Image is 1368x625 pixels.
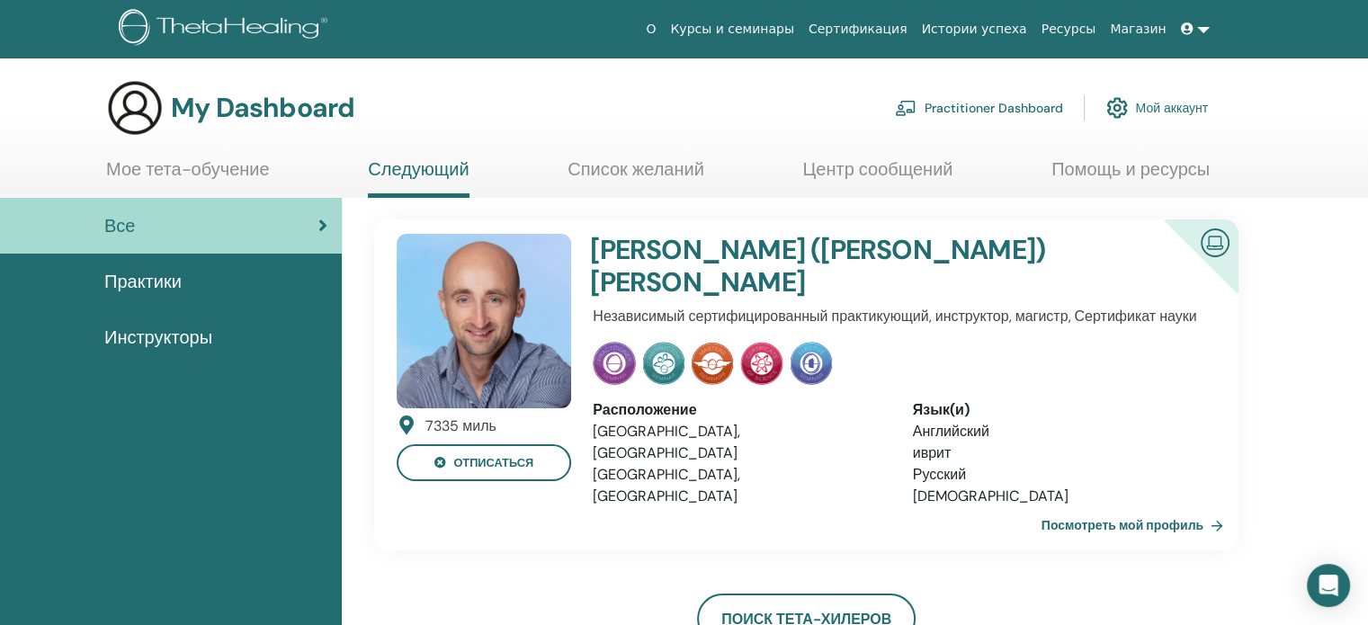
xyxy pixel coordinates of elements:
[1194,221,1237,262] img: Сертифицированный онлайн -инструктор
[104,268,182,295] span: Практики
[171,92,354,124] h3: My Dashboard
[639,13,663,46] a: О
[913,399,1205,421] div: Язык(и)
[590,234,1101,299] h4: [PERSON_NAME] ([PERSON_NAME]) [PERSON_NAME]
[104,324,212,351] span: Инструкторы
[593,399,885,421] div: Расположение
[104,212,135,239] span: Все
[1135,219,1238,323] div: Сертифицированный онлайн -инструктор
[915,13,1034,46] a: Истории успеха
[397,234,571,408] img: default.jpg
[663,13,801,46] a: Курсы и семинары
[106,79,164,137] img: generic-user-icon.jpg
[913,421,1205,442] li: Английский
[895,100,916,116] img: chalkboard-teacher.svg
[397,444,571,481] button: отписаться
[1106,93,1128,123] img: cog.svg
[913,464,1205,486] li: Русский
[1042,507,1230,543] a: Посмотреть мой профиль
[801,13,915,46] a: Сертификация
[895,88,1062,128] a: Practitioner Dashboard
[1034,13,1104,46] a: Ресурсы
[593,464,885,507] li: [GEOGRAPHIC_DATA], [GEOGRAPHIC_DATA]
[593,306,1205,327] p: Независимый сертифицированный практикующий, инструктор, магистр, Сертификат науки
[106,158,270,193] a: Мое тета-обучение
[1106,88,1208,128] a: Мой аккаунт
[568,158,704,193] a: Список желаний
[119,9,334,49] img: logo.png
[913,442,1205,464] li: иврит
[1051,158,1210,193] a: Помощь и ресурсы
[368,158,469,198] a: Следующий
[913,486,1205,507] li: [DEMOGRAPHIC_DATA]
[593,421,885,464] li: [GEOGRAPHIC_DATA], [GEOGRAPHIC_DATA]
[802,158,952,193] a: Центр сообщений
[1307,564,1350,607] div: Open Intercom Messenger
[425,415,496,437] div: 7335 миль
[1103,13,1173,46] a: Магазин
